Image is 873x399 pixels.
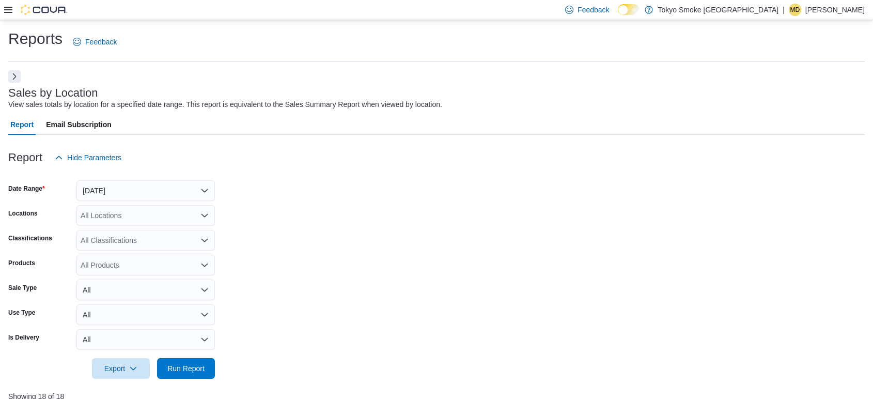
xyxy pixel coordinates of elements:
p: Tokyo Smoke [GEOGRAPHIC_DATA] [658,4,779,16]
h1: Reports [8,28,63,49]
button: [DATE] [76,180,215,201]
span: MD [790,4,800,16]
label: Is Delivery [8,333,39,342]
button: Next [8,70,21,83]
span: Export [98,358,144,379]
span: Run Report [167,363,205,374]
span: Report [10,114,34,135]
span: Email Subscription [46,114,112,135]
h3: Sales by Location [8,87,98,99]
button: Hide Parameters [51,147,126,168]
div: View sales totals by location for a specified date range. This report is equivalent to the Sales ... [8,99,442,110]
div: Matthew Dodgson [789,4,801,16]
label: Products [8,259,35,267]
label: Use Type [8,309,35,317]
span: Feedback [578,5,609,15]
p: [PERSON_NAME] [805,4,865,16]
button: All [76,304,215,325]
label: Sale Type [8,284,37,292]
label: Locations [8,209,38,218]
button: Open list of options [200,261,209,269]
a: Feedback [69,32,121,52]
input: Dark Mode [618,4,640,15]
label: Classifications [8,234,52,242]
label: Date Range [8,185,45,193]
h3: Report [8,151,42,164]
span: Hide Parameters [67,152,121,163]
button: All [76,280,215,300]
img: Cova [21,5,67,15]
button: Open list of options [200,211,209,220]
button: Export [92,358,150,379]
button: Open list of options [200,236,209,244]
button: All [76,329,215,350]
span: Feedback [85,37,117,47]
button: Run Report [157,358,215,379]
p: | [783,4,785,16]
